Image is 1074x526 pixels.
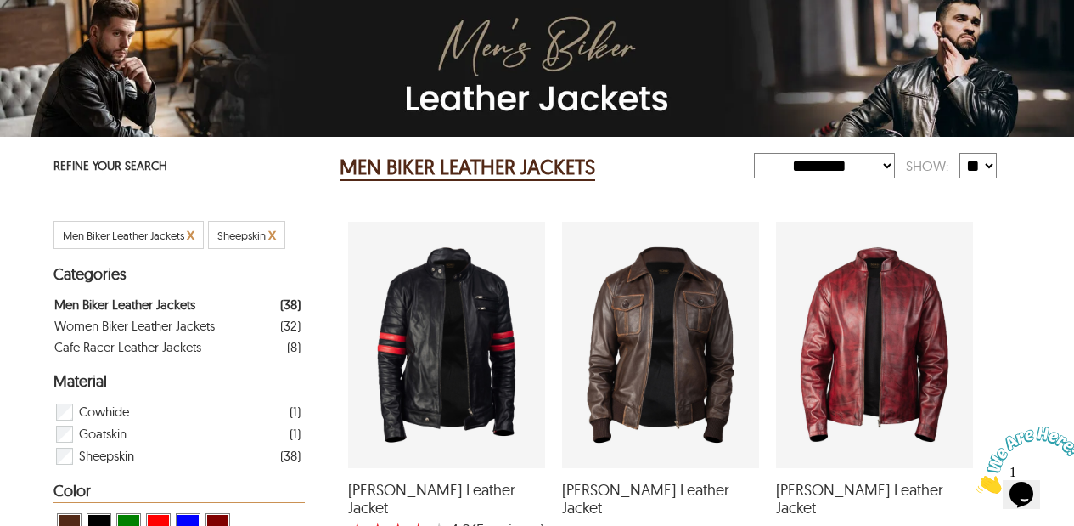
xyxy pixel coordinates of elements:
[280,445,301,467] div: ( 38 )
[268,224,276,244] span: Cancel Filter
[54,445,301,467] div: Filter Sheepskin Men Biker Leather Jackets
[187,224,194,244] span: x
[63,229,184,242] span: Filter Men Biker Leather Jackets
[340,154,595,181] h2: MEN BIKER LEATHER JACKETS
[217,229,266,242] span: Filter Sheepskin
[79,445,134,467] span: Sheepskin
[54,423,301,445] div: Filter Goatskin Men Biker Leather Jackets
[340,150,734,184] div: Men Biker Leather Jackets 38 Results Found
[54,337,301,358] a: Filter Cafe Racer Leather Jackets
[53,154,305,180] p: REFINE YOUR SEARCH
[187,229,194,242] a: Cancel Filter
[287,337,301,358] div: ( 8 )
[79,401,129,423] span: Cowhide
[280,315,301,337] div: ( 32 )
[562,481,759,518] span: Luis Bomber Leather Jacket
[290,401,301,422] div: ( 1 )
[54,401,301,423] div: Filter Cowhide Men Biker Leather Jackets
[54,337,201,358] div: Cafe Racer Leather Jackets
[53,266,305,286] div: Heading Filter Men Biker Leather Jackets by Categories
[7,7,14,21] span: 1
[290,423,301,444] div: ( 1 )
[348,481,545,518] span: Jasper Biker Leather Jacket
[54,294,195,315] div: Men Biker Leather Jackets
[7,7,112,74] img: Chat attention grabber
[54,315,215,337] div: Women Biker Leather Jackets
[776,481,973,518] span: Cory Biker Leather Jacket
[54,315,301,337] a: Filter Women Biker Leather Jackets
[53,373,305,393] div: Heading Filter Men Biker Leather Jackets by Material
[53,483,305,503] div: Heading Filter Men Biker Leather Jackets by Color
[895,151,959,181] div: Show:
[280,294,301,315] div: ( 38 )
[79,423,127,445] span: Goatskin
[969,420,1074,501] iframe: chat widget
[54,294,301,315] a: Filter Men Biker Leather Jackets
